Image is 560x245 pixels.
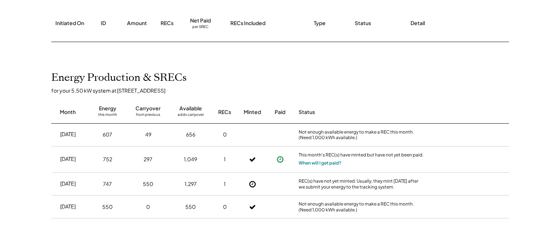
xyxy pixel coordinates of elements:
[136,112,160,120] div: from previous
[102,203,113,211] div: 550
[99,105,116,112] div: Energy
[185,203,196,211] div: 550
[223,203,227,211] div: 0
[60,108,76,116] div: Month
[146,203,150,211] div: 0
[103,156,112,163] div: 752
[51,72,187,84] h2: Energy Production & SRECs
[275,154,286,165] button: Payment approved, but not yet initiated.
[127,20,147,27] div: Amount
[299,159,341,167] button: When will I get paid?
[314,20,326,27] div: Type
[186,131,195,138] div: 656
[103,180,112,188] div: 747
[299,178,424,190] div: REC(s) have not yet minted. Usually, they mint [DATE] after we submit your energy to the tracking...
[218,108,231,116] div: RECs
[60,180,76,187] div: [DATE]
[275,108,285,116] div: Paid
[144,156,152,163] div: 297
[143,180,153,188] div: 550
[135,105,161,112] div: Carryover
[223,131,227,138] div: 0
[184,156,197,163] div: 1,049
[192,24,209,30] div: per SREC
[60,203,76,210] div: [DATE]
[51,87,516,94] div: for your 5.50 kW system at [STREET_ADDRESS]
[60,131,76,138] div: [DATE]
[244,108,261,116] div: Minted
[55,20,84,27] div: Initiated On
[224,180,226,188] div: 1
[178,112,204,120] div: adds carryover
[60,155,76,163] div: [DATE]
[224,156,226,163] div: 1
[190,17,211,24] div: Net Paid
[355,20,371,27] div: Status
[247,179,258,190] button: Not Yet Minted
[230,20,265,27] div: RECs Included
[299,129,424,141] div: Not enough available energy to make a REC this month. (Need 1,000 kWh available.)
[179,105,202,112] div: Available
[410,20,425,27] div: Detail
[299,152,424,159] div: This month's REC(s) have minted but have not yet been paid.
[161,20,174,27] div: RECs
[98,112,117,120] div: this month
[103,131,112,138] div: 607
[145,131,151,138] div: 49
[185,180,197,188] div: 1,297
[299,201,424,213] div: Not enough available energy to make a REC this month. (Need 1,000 kWh available.)
[299,108,424,116] div: Status
[101,20,106,27] div: ID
